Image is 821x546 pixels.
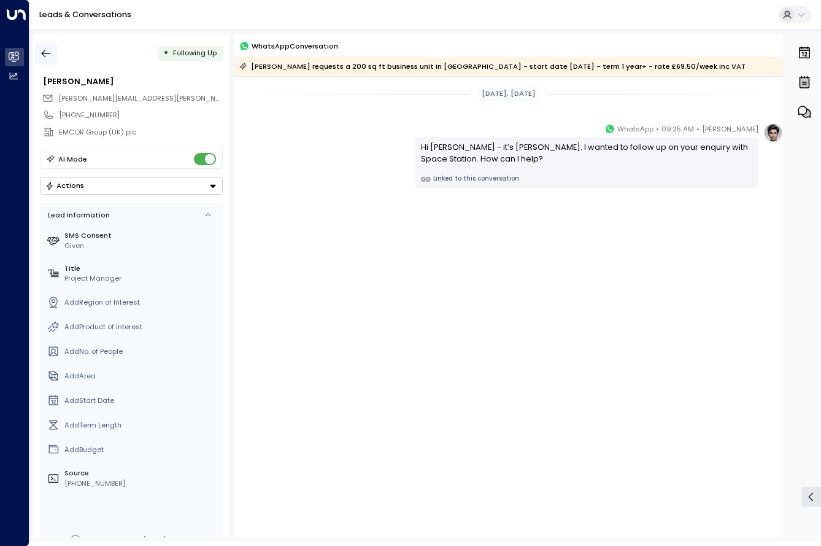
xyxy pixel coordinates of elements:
span: alex.camm@emcoruk.com [58,93,223,104]
div: AddStart Date [64,396,218,406]
span: WhatsApp Conversation [252,41,338,52]
label: Title [64,263,218,274]
div: Hi [PERSON_NAME] - it’s [PERSON_NAME]. I wanted to follow up on your enquiry with Space Station. ... [421,141,753,165]
div: Project Manager [64,273,218,284]
div: Lead created on [DATE] 9:18 am [84,535,195,545]
button: Actions [40,177,223,195]
span: [PERSON_NAME][EMAIL_ADDRESS][PERSON_NAME][DOMAIN_NAME] [58,93,291,103]
div: AddTerm Length [64,420,218,431]
div: AI Mode [58,153,87,165]
label: SMS Consent [64,230,218,241]
div: [PHONE_NUMBER] [59,110,222,120]
div: AddBudget [64,445,218,455]
div: AddArea [64,371,218,381]
label: Source [64,468,218,478]
a: Leads & Conversations [39,9,131,20]
div: Given [64,241,218,251]
div: EMCOR Group (UK) plc [59,127,222,138]
div: [PHONE_NUMBER] [64,478,218,489]
span: [PERSON_NAME] [702,123,758,135]
img: profile-logo.png [763,123,783,142]
span: • [696,123,700,135]
div: Button group with a nested menu [40,177,223,195]
a: Linked to this conversation [421,174,753,184]
div: Actions [45,181,84,190]
span: 09:25 AM [661,123,694,135]
div: AddRegion of Interest [64,297,218,308]
div: [PERSON_NAME] requests a 200 sq ft business unit in [GEOGRAPHIC_DATA] - start date [DATE] - term ... [239,60,746,72]
span: Following Up [173,48,217,58]
div: [DATE], [DATE] [478,87,540,101]
span: WhatsApp [617,123,653,135]
span: • [656,123,659,135]
div: AddNo. of People [64,346,218,357]
div: [PERSON_NAME] [43,76,222,87]
div: AddProduct of Interest [64,322,218,332]
div: • [163,44,169,62]
div: Lead Information [44,210,110,220]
